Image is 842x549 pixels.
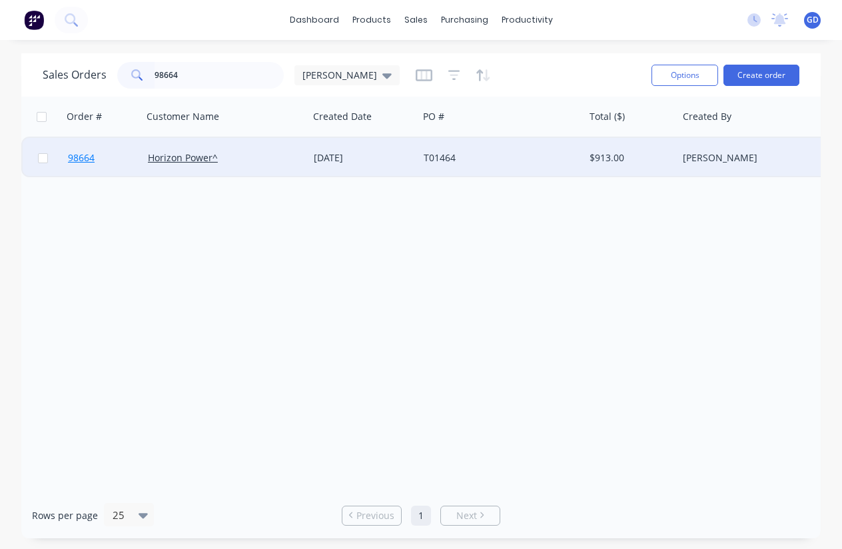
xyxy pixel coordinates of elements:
[423,110,444,123] div: PO #
[424,151,572,165] div: T01464
[683,151,831,165] div: [PERSON_NAME]
[148,151,218,164] a: Horizon Power^
[651,65,718,86] button: Options
[411,506,431,526] a: Page 1 is your current page
[807,14,819,26] span: GD
[313,110,372,123] div: Created Date
[314,151,413,165] div: [DATE]
[68,151,95,165] span: 98664
[683,110,731,123] div: Created By
[24,10,44,30] img: Factory
[495,10,560,30] div: productivity
[302,68,377,82] span: [PERSON_NAME]
[68,138,148,178] a: 98664
[723,65,799,86] button: Create order
[356,509,394,522] span: Previous
[336,506,506,526] ul: Pagination
[434,10,495,30] div: purchasing
[590,151,667,165] div: $913.00
[346,10,398,30] div: products
[590,110,625,123] div: Total ($)
[441,509,500,522] a: Next page
[398,10,434,30] div: sales
[456,509,477,522] span: Next
[155,62,284,89] input: Search...
[283,10,346,30] a: dashboard
[43,69,107,81] h1: Sales Orders
[32,509,98,522] span: Rows per page
[67,110,102,123] div: Order #
[342,509,401,522] a: Previous page
[147,110,219,123] div: Customer Name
